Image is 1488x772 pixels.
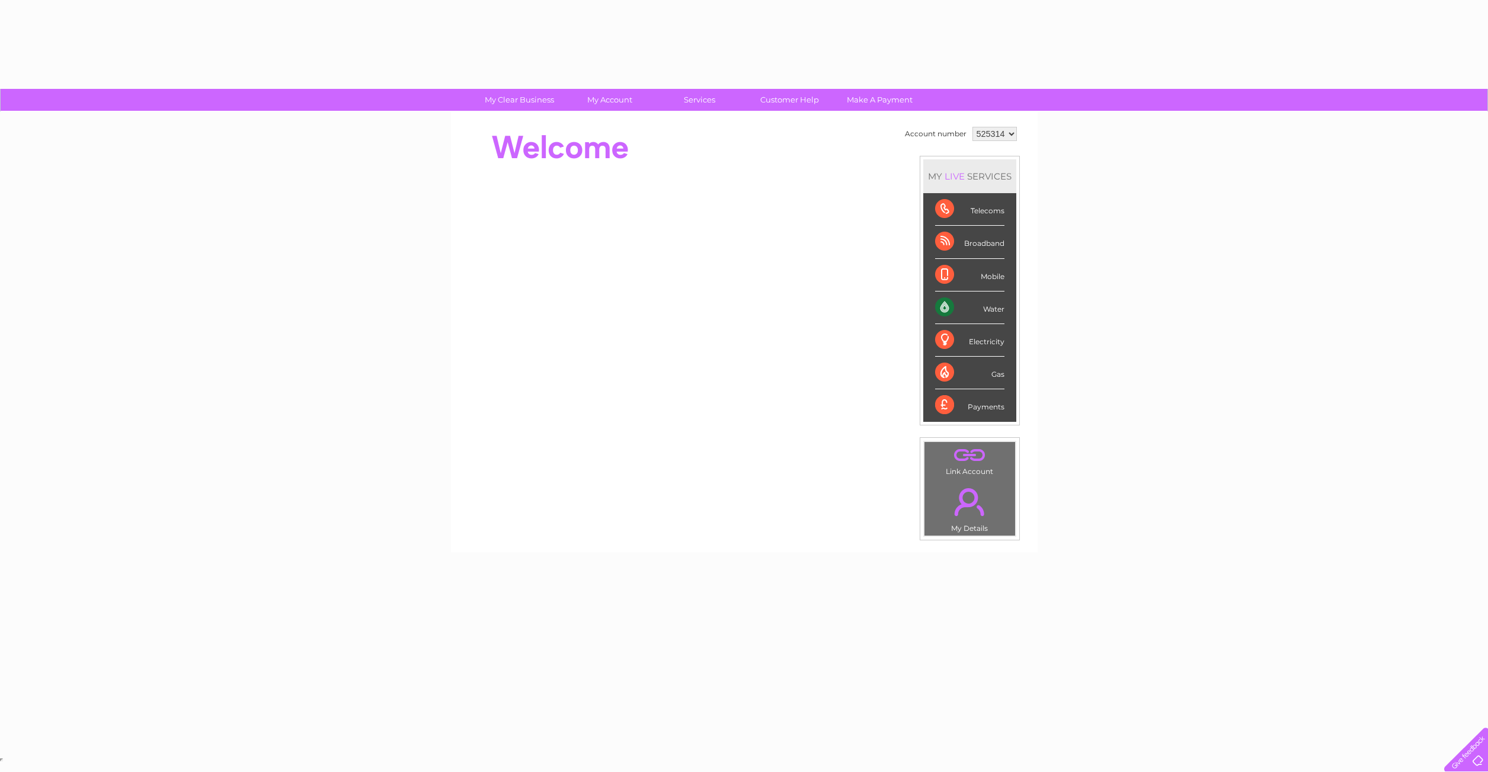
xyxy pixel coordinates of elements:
[935,259,1004,291] div: Mobile
[927,481,1012,523] a: .
[831,89,929,111] a: Make A Payment
[902,124,969,144] td: Account number
[935,226,1004,258] div: Broadband
[471,89,568,111] a: My Clear Business
[741,89,839,111] a: Customer Help
[924,441,1016,479] td: Link Account
[935,357,1004,389] div: Gas
[561,89,658,111] a: My Account
[651,89,748,111] a: Services
[942,171,967,182] div: LIVE
[935,291,1004,324] div: Water
[923,159,1016,193] div: MY SERVICES
[927,445,1012,466] a: .
[935,193,1004,226] div: Telecoms
[935,324,1004,357] div: Electricity
[935,389,1004,421] div: Payments
[924,478,1016,536] td: My Details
